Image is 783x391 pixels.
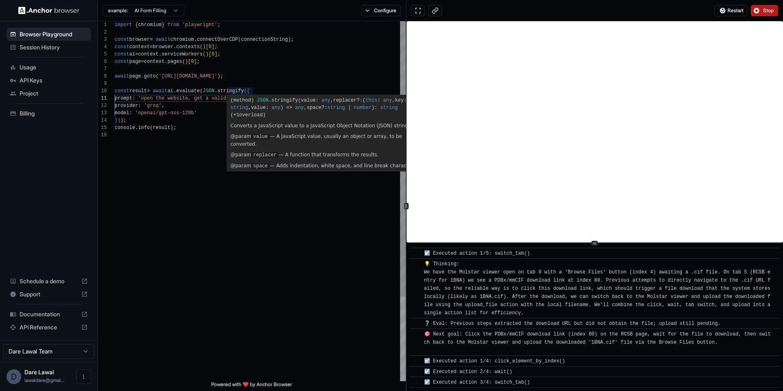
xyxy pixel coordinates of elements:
[714,5,748,16] button: Restart
[115,118,117,123] span: }
[173,44,176,50] span: .
[7,61,91,74] div: Usage
[763,7,774,14] span: Stop
[230,163,251,169] em: @param
[751,5,778,16] button: Stop
[117,118,120,123] span: )
[414,330,418,338] span: ​
[217,22,220,28] span: ;
[280,105,283,111] span: )
[248,105,251,111] span: ,
[98,95,107,102] div: 11
[365,98,377,103] span: this
[98,51,107,58] div: 5
[168,22,179,28] span: from
[263,112,265,118] span: )
[230,122,427,129] p: Converts a JavaScript value to a JavaScript Object Notation (JSON) string.
[129,51,135,57] span: ai
[251,134,270,140] code: value
[98,124,107,131] div: 15
[383,98,392,103] span: any
[115,22,132,28] span: import
[230,112,236,118] span: (+
[414,357,418,365] span: ​
[161,51,203,57] span: serviceWorkers
[182,22,217,28] span: 'playwright'
[272,98,298,103] span: stringify
[150,37,153,42] span: =
[238,37,241,42] span: (
[251,98,254,103] span: )
[144,59,164,64] span: context
[188,59,191,64] span: [
[348,105,351,111] span: |
[129,88,147,94] span: result
[251,105,265,111] span: value
[424,380,530,385] span: ☑️ Executed action 3/4: switch_tab()
[7,321,91,334] div: API Reference
[220,73,223,79] span: ;
[200,44,203,50] span: (
[147,88,150,94] span: =
[156,73,159,79] span: (
[124,118,126,123] span: ;
[115,59,129,64] span: const
[135,22,138,28] span: {
[20,277,78,285] span: Schedule a demo
[230,162,427,177] p: — Adds indentation, white space, and line break characters to the return-value JSON text to make ...
[217,88,244,94] span: stringify
[20,109,88,118] span: Billing
[291,37,294,42] span: ;
[197,37,238,42] span: connectOverCDP
[257,98,269,103] span: JSON
[424,369,513,375] span: ☑️ Executed action 2/4: wait()
[76,369,91,384] button: Open menu
[230,133,427,148] p: — A JavaScript value, usually an object or array, to be converted.
[20,310,78,318] span: Documentation
[7,74,91,87] div: API Keys
[215,88,217,94] span: .
[230,133,251,139] em: @param
[194,59,197,64] span: ]
[170,37,194,42] span: chromium
[414,260,418,268] span: ​
[728,7,743,14] span: Restart
[20,30,88,38] span: Browser Playground
[424,321,721,327] span: ❔ Eval: Previous steps extracted the download URL but did not obtain the file; upload still pending.
[208,51,211,57] span: [
[206,44,208,50] span: [
[301,98,316,103] span: value
[138,125,150,131] span: info
[212,44,215,50] span: ]
[182,59,185,64] span: (
[244,88,247,94] span: (
[98,109,107,117] div: 13
[251,152,279,158] code: replacer
[173,88,176,94] span: .
[191,59,194,64] span: 0
[230,98,233,103] span: (
[404,98,407,103] span: :
[135,110,197,116] span: 'openai/gpt-oss-120b'
[7,275,91,288] div: Schedule a demo
[120,118,123,123] span: )
[414,368,418,376] span: ​
[20,43,88,51] span: Session History
[307,105,327,111] span: space?:
[115,125,135,131] span: console
[361,5,401,16] button: Configure
[215,51,217,57] span: ]
[18,7,80,14] img: Anchor Logo
[98,87,107,95] div: 10
[150,44,153,50] span: =
[153,125,170,131] span: result
[185,59,188,64] span: )
[98,21,107,29] div: 1
[98,131,107,139] div: 16
[129,37,150,42] span: browser
[98,117,107,124] div: 14
[211,381,292,391] span: Powered with ❤️ by Anchor Browser
[363,98,365,103] span: (
[20,290,78,298] span: Support
[115,110,129,116] span: model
